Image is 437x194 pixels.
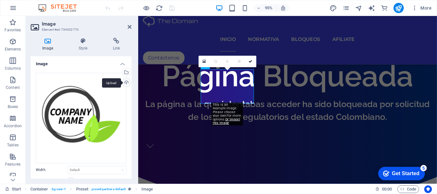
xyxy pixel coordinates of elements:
[42,21,131,27] h2: Image
[393,3,404,13] button: publish
[4,123,22,128] p: Accordion
[6,85,20,90] p: Content
[19,7,46,13] div: Get Started
[37,4,85,12] img: Editor Logo
[101,38,131,51] h4: Link
[382,185,392,193] span: 00 00
[155,4,163,12] i: Reload page
[4,27,21,33] p: Favorites
[381,4,388,12] button: commerce
[5,66,21,71] p: Columns
[411,5,432,11] span: More
[155,4,163,12] button: reload
[91,185,126,193] span: . preset-partners-default
[330,4,337,12] button: design
[330,4,337,12] i: Design (Ctrl+Alt+Y)
[42,27,119,33] h3: Element #ed-734352770
[211,103,243,126] div: This is an example image. Please choose your own for more options.
[142,4,150,12] button: Click here to leave preview mode and continue editing
[51,185,66,193] span: . bg-user-1
[245,56,256,67] a: Confirm ( Ctrl ⏎ )
[67,38,101,51] h4: Style
[210,56,222,67] a: Crop mode
[342,4,350,12] button: pages
[31,56,131,68] h4: Image
[47,1,54,8] div: 5
[5,185,21,193] a: Click to cancel selection. Double-click to open Pages
[397,185,419,193] button: Code
[233,56,245,67] a: Greyscale
[409,3,434,13] button: More
[5,3,52,17] div: Get Started 5 items remaining, 0% complete
[368,4,375,12] i: AI Writer
[386,187,387,191] span: :
[395,4,402,12] i: Publish
[199,56,210,67] a: Select files from the file manager, stock photos, or upload file(s)
[30,185,153,193] nav: breadcrumb
[342,4,350,12] i: Pages (Ctrl+Alt+S)
[375,185,392,193] h6: Session time
[424,185,432,193] button: Usercentrics
[222,56,233,67] a: Blur
[36,73,126,163] div: floreal.png
[128,187,131,191] i: This element is a customizable preset
[355,4,362,12] i: Navigator
[36,168,68,172] label: Width
[254,4,277,12] button: 95%
[213,117,240,125] a: Or import this image
[36,177,68,184] label: Fit image
[30,185,48,193] span: Click to select. Double-click to edit
[280,5,286,11] i: On resize automatically adjust zoom level to fit chosen device.
[141,185,153,193] span: Click to select. Double-click to edit
[5,162,20,167] p: Features
[264,4,274,12] h6: 95%
[368,4,376,12] button: text_generator
[400,185,416,193] span: Code
[381,4,388,12] i: Commerce
[355,4,363,12] button: navigator
[76,185,89,193] span: Click to select. Double-click to edit
[5,47,21,52] p: Elements
[31,38,67,51] h4: Image
[8,104,18,109] p: Boxes
[7,143,19,148] p: Tables
[122,78,131,87] a: Upload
